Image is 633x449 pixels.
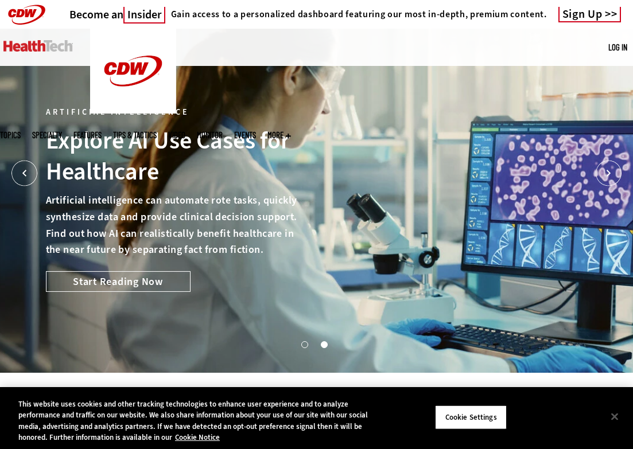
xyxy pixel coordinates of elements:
button: Next [596,161,622,186]
a: Log in [608,42,627,52]
span: More [267,131,291,139]
div: Explore AI Use Cases for Healthcare [46,125,299,187]
button: 2 of 2 [321,341,327,347]
button: Cookie Settings [435,405,507,430]
span: Specialty [32,131,62,139]
a: Become anInsider [69,7,165,22]
img: Home [90,29,176,114]
a: Tips & Tactics [113,131,157,139]
a: More information about your privacy [175,432,220,442]
a: CDW [90,104,176,116]
a: Start Reading Now [46,271,191,292]
span: Insider [123,7,165,24]
a: Gain access to a personalized dashboard featuring our most in-depth, premium content. [165,9,547,20]
h3: Become an [69,7,165,22]
p: Artificial intelligence can automate rote tasks, quickly synthesize data and provide clinical dec... [46,192,299,258]
img: Home [3,40,73,52]
a: Sign Up [558,7,622,22]
a: Events [234,131,256,139]
div: This website uses cookies and other tracking technologies to enhance user experience and to analy... [18,399,380,443]
button: Close [602,404,627,429]
div: User menu [608,41,627,53]
a: MonITor [197,131,223,139]
button: 1 of 2 [301,341,307,347]
button: Prev [11,161,37,186]
a: Video [168,131,185,139]
h4: Gain access to a personalized dashboard featuring our most in-depth, premium content. [171,9,547,20]
a: Features [73,131,102,139]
